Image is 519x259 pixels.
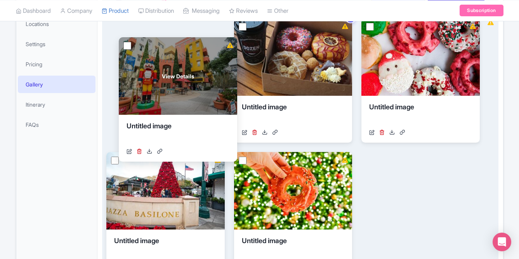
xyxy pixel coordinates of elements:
div: Open Intercom Messenger [493,233,511,251]
a: FAQs [18,116,95,133]
div: Untitled image [369,102,472,125]
a: Subscription [460,5,503,16]
a: Settings [18,35,95,53]
span: View Details [162,72,194,80]
a: Itinerary [18,96,95,113]
div: Untitled image [127,121,229,144]
a: View Details [119,37,237,115]
a: Gallery [18,76,95,93]
a: Pricing [18,55,95,73]
a: Locations [18,15,95,33]
div: Untitled image [114,236,217,259]
div: Untitled image [242,102,345,125]
div: Untitled image [242,236,345,259]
